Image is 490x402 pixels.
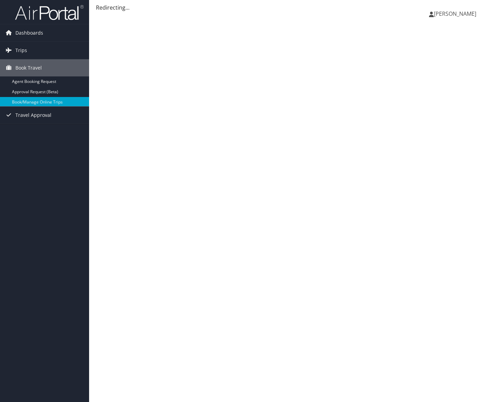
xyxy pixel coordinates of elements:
div: Redirecting... [96,3,483,12]
span: Travel Approval [15,107,51,124]
span: Trips [15,42,27,59]
img: airportal-logo.png [15,4,84,21]
a: [PERSON_NAME] [429,3,483,24]
span: Dashboards [15,24,43,41]
span: [PERSON_NAME] [434,10,476,17]
span: Book Travel [15,59,42,76]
